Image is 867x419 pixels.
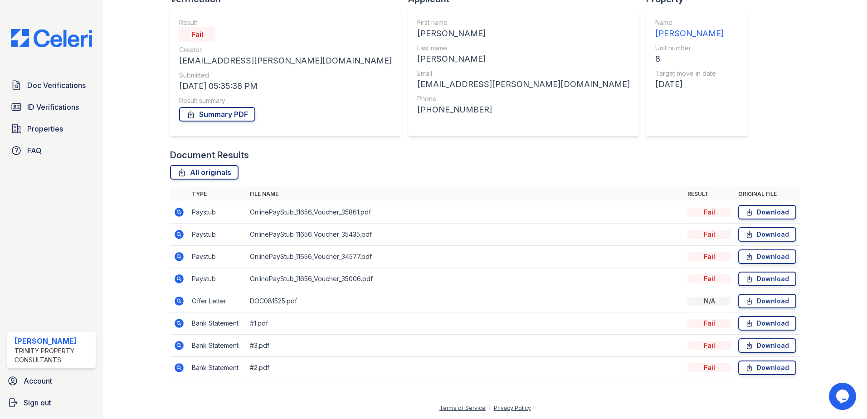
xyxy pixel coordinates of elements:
[738,338,796,353] a: Download
[687,363,731,372] div: Fail
[738,294,796,308] a: Download
[687,208,731,217] div: Fail
[170,149,249,161] div: Document Results
[179,45,392,54] div: Creator
[417,103,630,116] div: [PHONE_NUMBER]
[179,96,392,105] div: Result summary
[27,123,63,134] span: Properties
[417,78,630,91] div: [EMAIL_ADDRESS][PERSON_NAME][DOMAIN_NAME]
[417,44,630,53] div: Last name
[687,230,731,239] div: Fail
[687,341,731,350] div: Fail
[829,383,858,410] iframe: chat widget
[246,290,684,312] td: DOC081525.pdf
[738,361,796,375] a: Download
[417,69,630,78] div: Email
[188,246,246,268] td: Paystub
[179,18,392,27] div: Result
[7,98,96,116] a: ID Verifications
[15,336,92,346] div: [PERSON_NAME]
[27,102,79,112] span: ID Verifications
[417,27,630,40] div: [PERSON_NAME]
[179,54,392,67] div: [EMAIL_ADDRESS][PERSON_NAME][DOMAIN_NAME]
[687,297,731,306] div: N/A
[655,44,724,53] div: Unit number
[27,145,42,156] span: FAQ
[188,268,246,290] td: Paystub
[24,375,52,386] span: Account
[417,18,630,27] div: First name
[494,404,531,411] a: Privacy Policy
[738,249,796,264] a: Download
[655,69,724,78] div: Target move in date
[7,76,96,94] a: Doc Verifications
[735,187,800,201] th: Original file
[188,335,246,357] td: Bank Statement
[179,80,392,93] div: [DATE] 05:35:38 PM
[738,272,796,286] a: Download
[246,268,684,290] td: OnlinePayStub_11656_Voucher_35006.pdf
[7,141,96,160] a: FAQ
[655,78,724,91] div: [DATE]
[188,312,246,335] td: Bank Statement
[4,29,99,47] img: CE_Logo_Blue-a8612792a0a2168367f1c8372b55b34899dd931a85d93a1a3d3e32e68fde9ad4.png
[246,335,684,357] td: #3.pdf
[179,107,255,122] a: Summary PDF
[738,227,796,242] a: Download
[179,27,215,42] div: Fail
[24,397,51,408] span: Sign out
[188,290,246,312] td: Offer Letter
[655,18,724,27] div: Name
[684,187,735,201] th: Result
[188,357,246,379] td: Bank Statement
[15,346,92,365] div: Trinity Property Consultants
[687,252,731,261] div: Fail
[246,224,684,246] td: OnlinePayStub_11656_Voucher_35435.pdf
[7,120,96,138] a: Properties
[246,201,684,224] td: OnlinePayStub_11656_Voucher_35861.pdf
[170,165,239,180] a: All originals
[188,201,246,224] td: Paystub
[655,18,724,40] a: Name [PERSON_NAME]
[246,246,684,268] td: OnlinePayStub_11656_Voucher_34577.pdf
[655,27,724,40] div: [PERSON_NAME]
[417,94,630,103] div: Phone
[188,187,246,201] th: Type
[655,53,724,65] div: 8
[489,404,491,411] div: |
[417,53,630,65] div: [PERSON_NAME]
[246,357,684,379] td: #2.pdf
[738,205,796,219] a: Download
[687,274,731,283] div: Fail
[27,80,86,91] span: Doc Verifications
[188,224,246,246] td: Paystub
[4,372,99,390] a: Account
[738,316,796,331] a: Download
[4,394,99,412] a: Sign out
[179,71,392,80] div: Submitted
[246,187,684,201] th: File name
[439,404,486,411] a: Terms of Service
[687,319,731,328] div: Fail
[246,312,684,335] td: #1.pdf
